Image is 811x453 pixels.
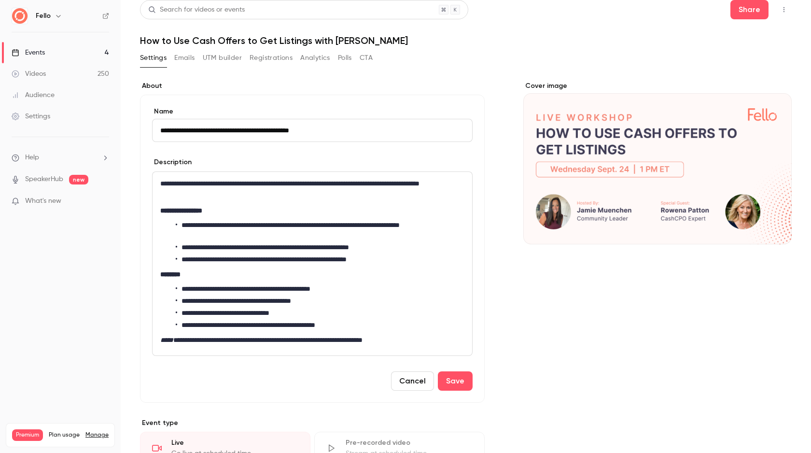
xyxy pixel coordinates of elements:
span: Premium [12,429,43,441]
div: Live [171,438,298,448]
button: Settings [140,50,167,66]
button: Registrations [250,50,293,66]
div: Search for videos or events [148,5,245,15]
li: help-dropdown-opener [12,153,109,163]
button: Polls [338,50,352,66]
iframe: Noticeable Trigger [98,197,109,206]
button: Save [438,371,473,391]
a: Manage [85,431,109,439]
label: Description [152,157,192,167]
section: Cover image [523,81,792,244]
img: Fello [12,8,28,24]
label: About [140,81,485,91]
span: What's new [25,196,61,206]
div: Events [12,48,45,57]
span: Help [25,153,39,163]
h6: Fello [36,11,51,21]
div: Pre-recorded video [346,438,473,448]
button: Emails [174,50,195,66]
span: Plan usage [49,431,80,439]
button: CTA [360,50,373,66]
div: editor [153,172,472,355]
div: Settings [12,112,50,121]
a: SpeakerHub [25,174,63,184]
div: Audience [12,90,55,100]
button: UTM builder [203,50,242,66]
label: Name [152,107,473,116]
button: Cancel [391,371,434,391]
label: Cover image [523,81,792,91]
span: new [69,175,88,184]
p: Event type [140,418,485,428]
button: Analytics [300,50,330,66]
div: Videos [12,69,46,79]
h1: How to Use Cash Offers to Get Listings with [PERSON_NAME] [140,35,792,46]
section: description [152,171,473,356]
